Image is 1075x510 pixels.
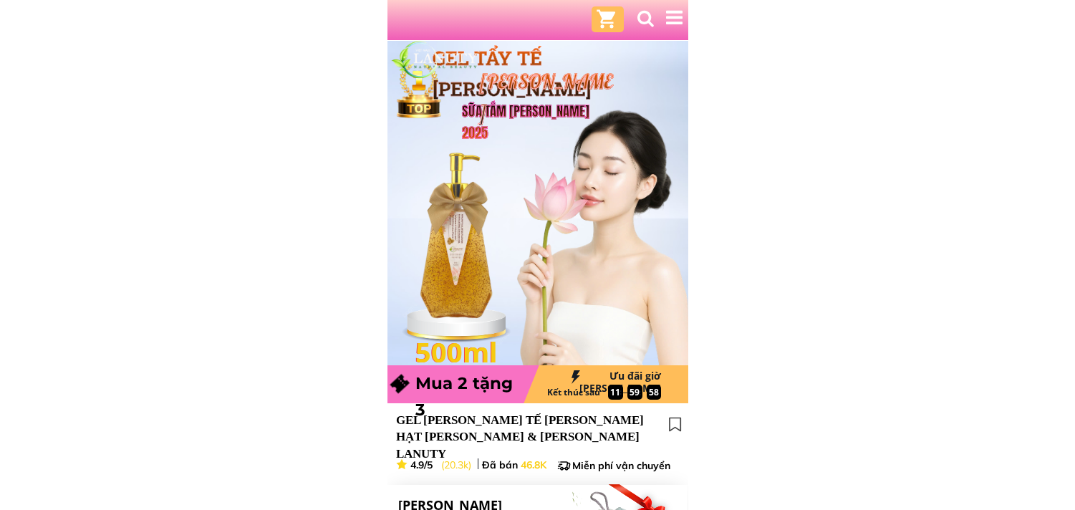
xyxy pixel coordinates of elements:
h3: Mua 2 tặng 3 [415,370,527,423]
h1: 500ml [415,330,518,374]
h3: Kết thúc sau [547,385,605,399]
h1: 500ml [415,330,501,374]
h3: (20.3k) [441,458,478,473]
span: Đã bán [482,458,518,471]
h3: GEL TẨY TẾ [PERSON_NAME] [433,43,672,105]
span: 46.8K [521,458,546,471]
h3: 4.9/5 [410,458,450,473]
h3: Miễn phí vận chuyển [572,459,688,473]
h3: [PERSON_NAME] [479,67,617,128]
h3: : [637,385,643,399]
h3: : [617,385,624,398]
h3: Ưu đãi giờ [PERSON_NAME] [556,370,661,395]
h3: SỮA TẮM [PERSON_NAME] 2025 [462,101,613,144]
h3: GEL [PERSON_NAME] TẾ [PERSON_NAME] HẠT [PERSON_NAME] & [PERSON_NAME] LANUTY [396,412,658,463]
